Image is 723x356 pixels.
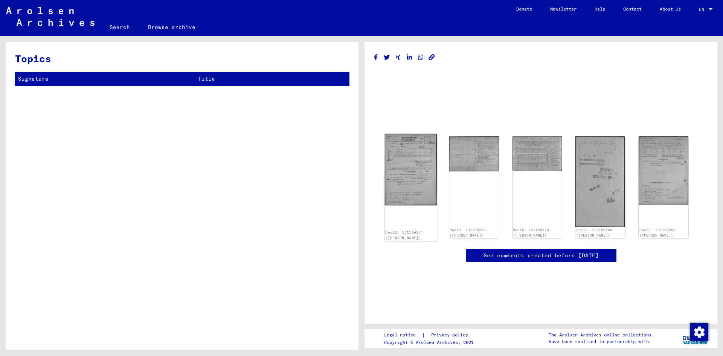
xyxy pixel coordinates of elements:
[639,228,676,237] a: DocID: 131156281 ([PERSON_NAME])
[384,331,477,339] div: |
[101,18,139,36] a: Search
[699,7,707,12] span: EN
[449,136,499,171] img: 001.jpg
[417,53,425,62] button: Share on WhatsApp
[425,331,477,339] a: Privacy policy
[15,51,349,66] h3: Topics
[575,136,625,227] img: 001.jpg
[428,53,436,62] button: Copy link
[549,338,651,345] p: have been realized in partnership with
[385,230,423,240] a: DocID: 131156277 ([PERSON_NAME])
[513,136,562,171] img: 001.jpg
[639,136,688,205] img: 001.jpg
[195,72,349,86] th: Title
[394,53,402,62] button: Share on Xing
[15,72,195,86] th: Signature
[6,7,95,26] img: Arolsen_neg.svg
[450,228,486,237] a: DocID: 131156278 ([PERSON_NAME])
[549,332,651,338] p: The Arolsen Archives online collections
[384,339,477,346] p: Copyright © Arolsen Archives, 2021
[385,134,437,205] img: 001.jpg
[484,252,599,260] a: See comments created before [DATE]
[139,18,204,36] a: Browse archive
[681,329,709,348] img: yv_logo.png
[513,228,549,237] a: DocID: 131156279 ([PERSON_NAME])
[690,323,708,341] img: Change consent
[383,53,391,62] button: Share on Twitter
[372,53,380,62] button: Share on Facebook
[406,53,413,62] button: Share on LinkedIn
[384,331,422,339] a: Legal notice
[576,228,612,237] a: DocID: 131156280 ([PERSON_NAME])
